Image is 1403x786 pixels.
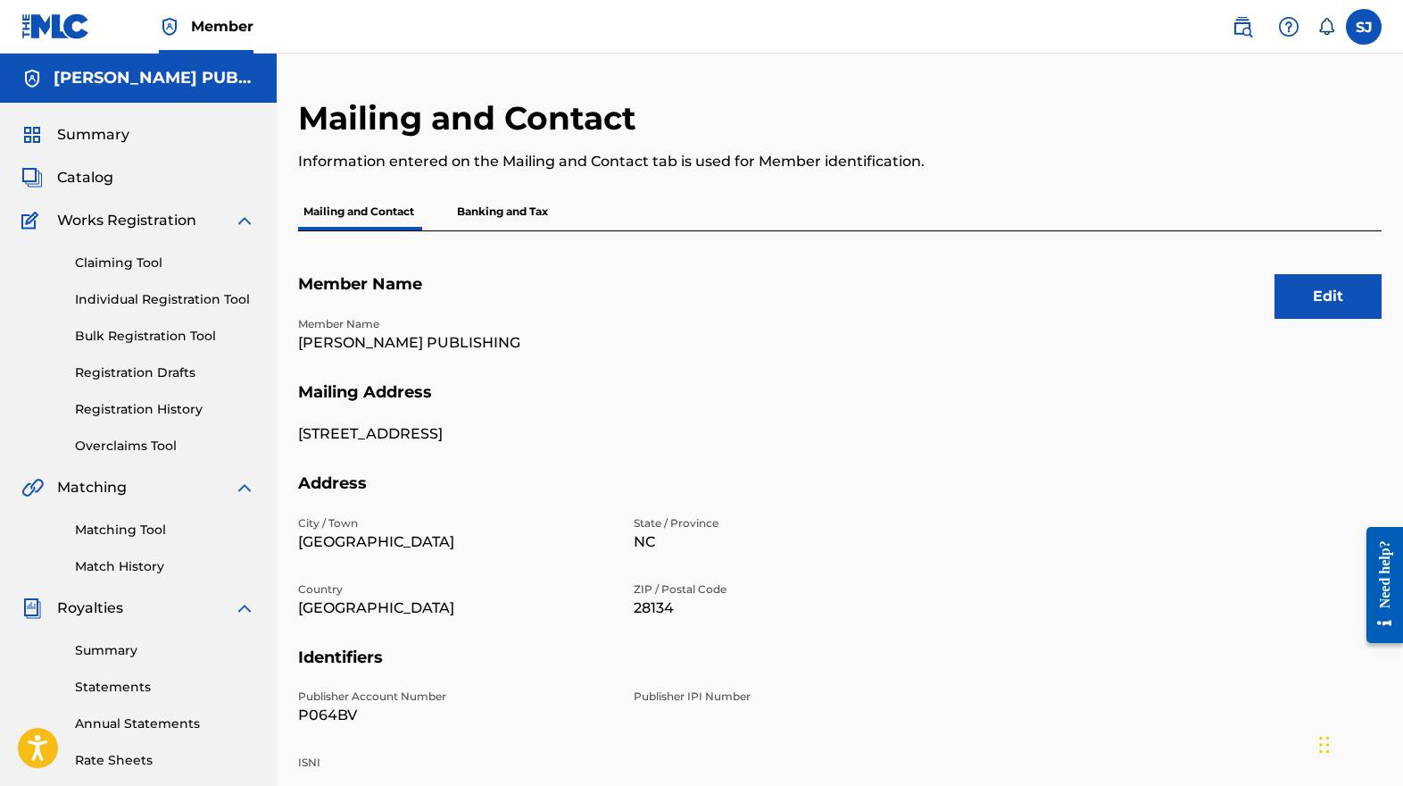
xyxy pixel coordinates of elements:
[298,515,612,531] p: City / Town
[1353,514,1403,657] iframe: Resource Center
[634,531,948,553] p: NC
[75,400,255,419] a: Registration History
[21,124,43,146] img: Summary
[21,13,90,39] img: MLC Logo
[298,423,612,445] p: [STREET_ADDRESS]
[298,473,1382,515] h5: Address
[298,98,645,138] h2: Mailing and Contact
[634,689,948,705] p: Publisher IPI Number
[1225,9,1260,45] a: Public Search
[75,751,255,770] a: Rate Sheets
[298,581,612,598] p: Country
[298,332,612,354] p: [PERSON_NAME] PUBLISHING
[1319,718,1330,772] div: Drag
[75,557,255,576] a: Match History
[75,437,255,456] a: Overclaims Tool
[21,477,44,498] img: Matching
[298,193,419,230] p: Mailing and Contact
[298,648,1382,690] h5: Identifiers
[75,521,255,539] a: Matching Tool
[1274,274,1382,319] button: Edit
[634,515,948,531] p: State / Province
[191,16,253,37] span: Member
[75,290,255,309] a: Individual Registration Tool
[57,598,123,619] span: Royalties
[1317,18,1335,36] div: Notifications
[1278,16,1299,38] img: help
[21,167,43,188] img: Catalog
[75,327,255,346] a: Bulk Registration Tool
[234,477,255,498] img: expand
[452,193,553,230] p: Banking and Tax
[1314,700,1403,786] iframe: Chat Widget
[1232,16,1253,38] img: search
[634,581,948,598] p: ZIP / Postal Code
[57,210,196,231] span: Works Registration
[57,167,113,188] span: Catalog
[298,689,612,705] p: Publisher Account Number
[298,274,1382,316] h5: Member Name
[54,68,255,88] h5: SHELLY JOHNSON PUBLISHING
[159,16,180,38] img: Top Rightsholder
[57,124,129,146] span: Summary
[75,641,255,660] a: Summary
[298,755,612,771] p: ISNI
[57,477,127,498] span: Matching
[298,531,612,553] p: [GEOGRAPHIC_DATA]
[75,678,255,697] a: Statements
[1271,9,1307,45] div: Help
[21,598,43,619] img: Royalties
[298,151,1133,172] p: Information entered on the Mailing and Contact tab is used for Member identification.
[298,316,612,332] p: Member Name
[634,598,948,619] p: 28134
[298,382,1382,424] h5: Mailing Address
[1346,9,1382,45] div: User Menu
[75,364,255,382] a: Registration Drafts
[298,705,612,726] p: P064BV
[21,124,129,146] a: SummarySummary
[234,210,255,231] img: expand
[75,715,255,733] a: Annual Statements
[21,167,113,188] a: CatalogCatalog
[234,598,255,619] img: expand
[21,68,43,89] img: Accounts
[298,598,612,619] p: [GEOGRAPHIC_DATA]
[75,254,255,272] a: Claiming Tool
[21,210,45,231] img: Works Registration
